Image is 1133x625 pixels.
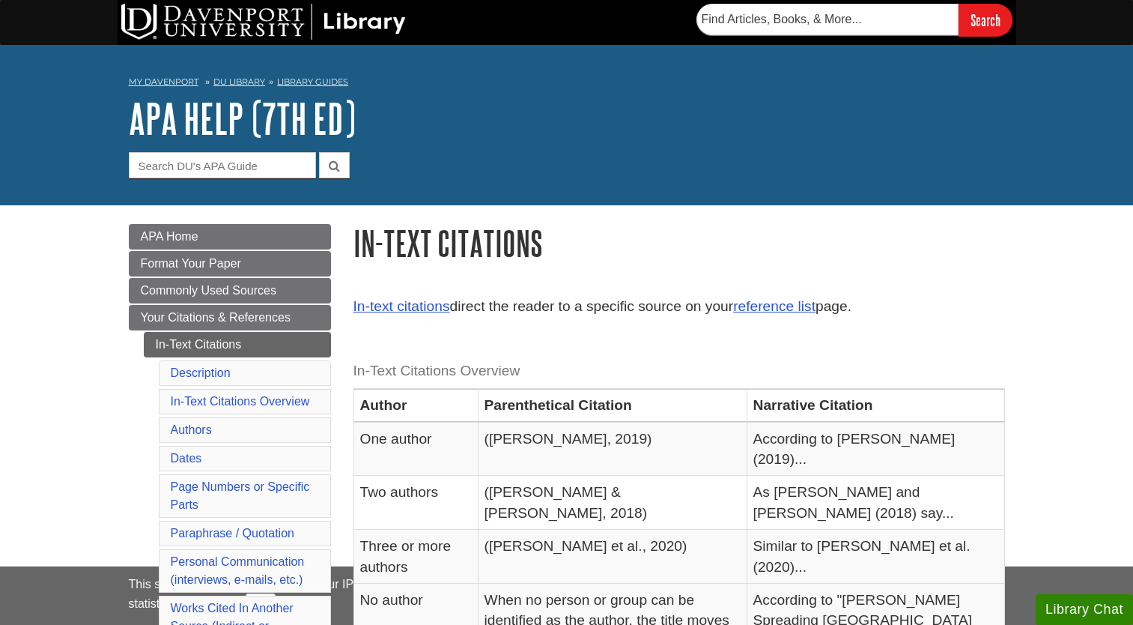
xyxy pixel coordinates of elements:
a: APA Help (7th Ed) [129,95,356,142]
span: Commonly Used Sources [141,284,276,297]
a: In-text citations [353,298,450,314]
th: Parenthetical Citation [478,389,747,422]
input: Search [959,4,1012,36]
span: APA Home [141,230,198,243]
a: Description [171,366,231,379]
td: ([PERSON_NAME] et al., 2020) [478,530,747,584]
nav: breadcrumb [129,72,1005,96]
img: DU Library [121,4,406,40]
form: Searches DU Library's articles, books, and more [696,4,1012,36]
td: ([PERSON_NAME], 2019) [478,422,747,476]
td: As [PERSON_NAME] and [PERSON_NAME] (2018) say... [747,476,1004,530]
a: DU Library [213,76,265,87]
td: Two authors [353,476,478,530]
span: Your Citations & References [141,311,291,324]
th: Narrative Citation [747,389,1004,422]
a: Personal Communication(interviews, e-mails, etc.) [171,555,305,586]
a: Commonly Used Sources [129,278,331,304]
a: Authors [171,423,212,436]
td: One author [353,422,478,476]
a: Dates [171,452,202,465]
td: Similar to [PERSON_NAME] et al. (2020)... [747,530,1004,584]
td: Three or more authors [353,530,478,584]
p: direct the reader to a specific source on your page. [353,296,1005,318]
a: Page Numbers or Specific Parts [171,480,310,511]
td: ([PERSON_NAME] & [PERSON_NAME], 2018) [478,476,747,530]
h1: In-Text Citations [353,224,1005,262]
a: Paraphrase / Quotation [171,527,294,540]
input: Find Articles, Books, & More... [696,4,959,35]
span: Format Your Paper [141,257,241,270]
caption: In-Text Citations Overview [353,354,1005,388]
th: Author [353,389,478,422]
a: APA Home [129,224,331,250]
a: In-Text Citations Overview [171,395,310,408]
a: In-Text Citations [144,332,331,357]
input: Search DU's APA Guide [129,152,316,178]
a: reference list [733,298,815,314]
td: According to [PERSON_NAME] (2019)... [747,422,1004,476]
button: Library Chat [1036,594,1133,625]
a: Library Guides [277,76,348,87]
a: Format Your Paper [129,251,331,277]
a: Your Citations & References [129,305,331,330]
a: My Davenport [129,76,198,88]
